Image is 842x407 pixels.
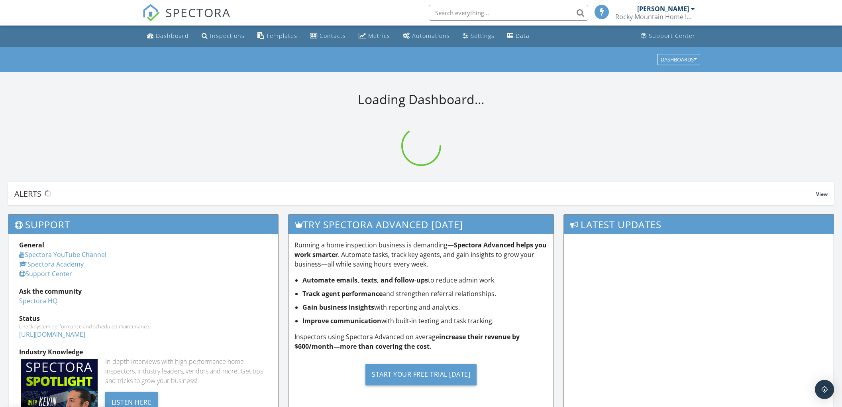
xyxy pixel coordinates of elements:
h3: Latest Updates [564,215,834,234]
strong: Track agent performance [302,289,383,298]
li: to reduce admin work. [302,275,548,285]
p: Running a home inspection business is demanding— . Automate tasks, track key agents, and gain ins... [294,240,548,269]
a: Support Center [638,29,699,43]
a: Metrics [355,29,393,43]
a: Start Your Free Trial [DATE] [294,358,548,391]
div: Open Intercom Messenger [815,380,834,399]
strong: Improve communication [302,316,381,325]
span: View [816,191,828,198]
strong: Gain business insights [302,303,374,312]
button: Dashboards [657,54,700,65]
li: with reporting and analytics. [302,302,548,312]
strong: Automate emails, texts, and follow-ups [302,276,428,285]
div: In-depth interviews with high-performance home inspectors, industry leaders, vendors and more. Ge... [105,357,267,385]
div: Rocky Mountain Home Inspections Ltd. [615,13,695,21]
a: Contacts [307,29,349,43]
div: Inspections [210,32,245,40]
div: Settings [471,32,495,40]
div: Status [19,314,267,323]
a: Support Center [19,269,72,278]
li: with built-in texting and task tracking. [302,316,548,326]
p: Inspectors using Spectora Advanced on average . [294,332,548,351]
a: Settings [459,29,498,43]
a: Listen Here [105,397,158,406]
a: Data [504,29,533,43]
div: Contacts [320,32,346,40]
span: SPECTORA [165,4,231,21]
strong: Spectora Advanced helps you work smarter [294,241,547,259]
a: Spectora HQ [19,296,57,305]
h3: Try spectora advanced [DATE] [289,215,553,234]
a: Spectora YouTube Channel [19,250,106,259]
div: Industry Knowledge [19,347,267,357]
a: SPECTORA [142,11,231,28]
div: Metrics [368,32,390,40]
img: The Best Home Inspection Software - Spectora [142,4,160,22]
strong: increase their revenue by $600/month—more than covering the cost [294,332,520,351]
div: Support Center [649,32,695,40]
a: Inspections [198,29,248,43]
div: Check system performance and scheduled maintenance. [19,323,267,330]
div: Data [516,32,530,40]
a: Spectora Academy [19,260,84,269]
a: Templates [254,29,300,43]
strong: General [19,241,44,249]
a: [URL][DOMAIN_NAME] [19,330,85,339]
a: Dashboard [144,29,192,43]
div: Start Your Free Trial [DATE] [365,364,477,385]
div: Automations [412,32,450,40]
div: [PERSON_NAME] [637,5,689,13]
li: and strengthen referral relationships. [302,289,548,298]
div: Dashboards [661,57,697,62]
div: Alerts [14,188,816,199]
div: Templates [266,32,297,40]
div: Dashboard [156,32,189,40]
input: Search everything... [429,5,588,21]
h3: Support [8,215,278,234]
div: Ask the community [19,286,267,296]
a: Automations (Basic) [400,29,453,43]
